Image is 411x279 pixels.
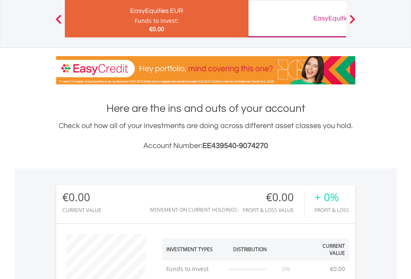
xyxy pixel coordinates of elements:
[302,238,349,261] th: Current Value
[56,140,355,152] h3: Account Number:
[344,19,361,27] button: Next
[202,142,268,150] span: EE439540-9074270
[271,261,302,277] td: 0%
[150,207,239,212] div: Movement on Current Holdings:
[233,246,267,253] div: Distribution
[50,19,67,27] button: Previous
[62,207,101,213] div: CURRENT VALUE
[135,17,179,25] div: Funds to invest:
[326,261,349,277] td: €0.00
[56,56,355,84] img: EasyCredit Promotion Banner
[243,191,304,203] div: €0.00
[56,120,355,152] div: Check out how all of your investments are doing across different asset classes you hold.
[315,191,349,203] div: + 0%
[56,101,355,116] h1: Here are the ins and outs of your account
[162,261,224,277] td: Funds to Invest
[149,25,164,33] span: €0.00
[162,238,224,261] th: Investment Types
[243,207,304,213] div: Profit & Loss Value
[70,5,244,17] div: EasyEquities EUR
[62,191,101,203] div: €0.00
[315,207,349,213] div: Profit & Loss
